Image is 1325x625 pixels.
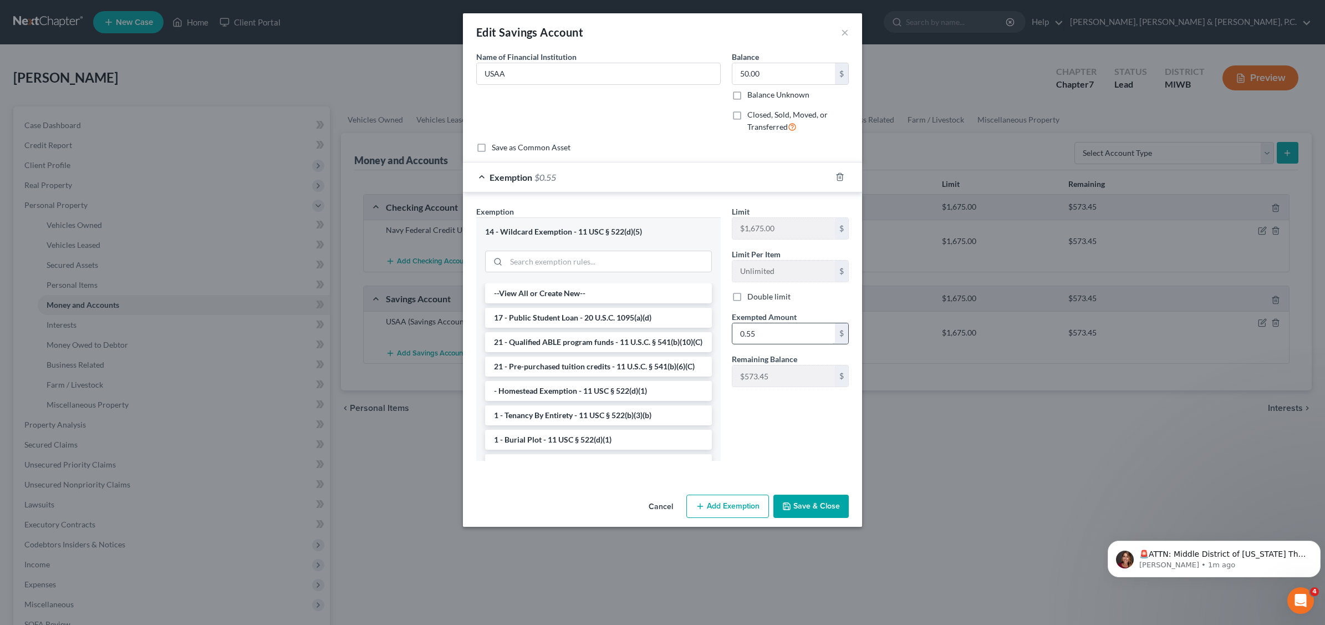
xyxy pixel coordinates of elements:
[835,63,848,84] div: $
[841,26,849,39] button: ×
[732,365,835,387] input: --
[835,323,848,344] div: $
[485,405,712,425] li: 1 - Tenancy By Entirety - 11 USC § 522(b)(3)(b)
[485,381,712,401] li: - Homestead Exemption - 11 USC § 522(d)(1)
[490,172,532,182] span: Exemption
[485,227,712,237] div: 14 - Wildcard Exemption - 11 USC § 522(d)(5)
[506,251,711,272] input: Search exemption rules...
[1287,587,1314,614] iframe: Intercom live chat
[485,357,712,377] li: 21 - Pre-purchased tuition credits - 11 U.S.C. § 541(b)(6)(C)
[732,51,759,63] label: Balance
[835,218,848,239] div: $
[476,207,514,216] span: Exemption
[686,495,769,518] button: Add Exemption
[485,454,712,474] li: 11 - Wearing Apparel - 11 USC § 522(d)(3)
[732,323,835,344] input: 0.00
[476,24,583,40] div: Edit Savings Account
[485,283,712,303] li: --View All or Create New--
[773,495,849,518] button: Save & Close
[640,496,682,518] button: Cancel
[747,110,828,131] span: Closed, Sold, Moved, or Transferred
[485,332,712,352] li: 21 - Qualified ABLE program funds - 11 U.S.C. § 541(b)(10)(C)
[835,365,848,387] div: $
[747,291,791,302] label: Double limit
[732,207,750,216] span: Limit
[492,142,570,153] label: Save as Common Asset
[732,312,797,322] span: Exempted Amount
[747,89,809,100] label: Balance Unknown
[485,308,712,328] li: 17 - Public Student Loan - 20 U.S.C. 1095(a)(d)
[732,261,835,282] input: --
[1103,517,1325,595] iframe: Intercom notifications message
[485,430,712,450] li: 1 - Burial Plot - 11 USC § 522(d)(1)
[1310,587,1319,596] span: 4
[835,261,848,282] div: $
[534,172,556,182] span: $0.55
[476,52,577,62] span: Name of Financial Institution
[732,353,797,365] label: Remaining Balance
[732,248,781,260] label: Limit Per Item
[477,63,720,84] input: Enter name...
[732,63,835,84] input: 0.00
[732,218,835,239] input: --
